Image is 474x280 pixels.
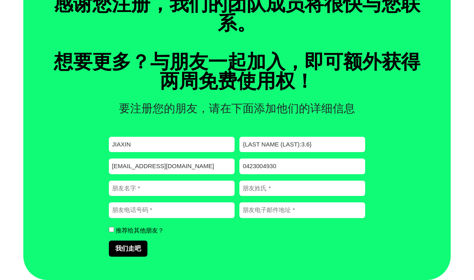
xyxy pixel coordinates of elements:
[109,241,147,257] input: 我们走吧
[239,181,365,196] input: 朋友姓氏 *
[109,202,235,218] input: 朋友电话号码 *
[54,54,420,91] font: 想要更多？与朋友一起加入，即可额外获得两周免费使用权！
[116,226,164,233] font: 推荐给其他朋友？
[239,202,365,218] input: 朋友电子邮件地址 *
[109,159,235,174] input: 电子邮件 *
[109,181,235,196] input: 朋友名字 *
[119,102,355,115] font: 要注册您的朋友，请在下面添加他们的详细信息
